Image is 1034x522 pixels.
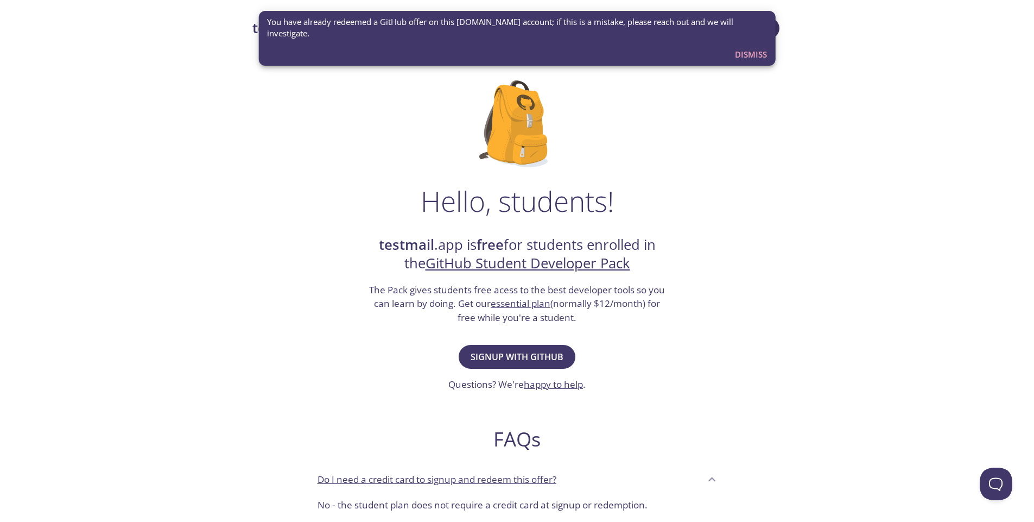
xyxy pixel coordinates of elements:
[368,283,667,325] h3: The Pack gives students free acess to the best developer tools so you can learn by doing. Get our...
[318,498,717,512] p: No - the student plan does not require a credit card at signup or redemption.
[267,16,767,40] span: You have already redeemed a GitHub offer on this [DOMAIN_NAME] account; if this is a mistake, ple...
[524,378,583,391] a: happy to help
[309,494,726,521] div: Do I need a credit card to signup and redeem this offer?
[735,47,767,61] span: Dismiss
[252,19,551,37] a: testmail.app
[309,427,726,451] h2: FAQs
[731,44,771,65] button: Dismiss
[459,345,575,369] button: Signup with GitHub
[368,236,667,273] h2: .app is for students enrolled in the
[477,235,504,254] strong: free
[479,80,555,167] img: github-student-backpack.png
[318,473,556,487] p: Do I need a credit card to signup and redeem this offer?
[379,235,434,254] strong: testmail
[448,378,586,392] h3: Questions? We're .
[471,349,563,364] span: Signup with GitHub
[309,464,726,494] div: Do I need a credit card to signup and redeem this offer?
[252,18,308,37] strong: testmail
[426,254,630,273] a: GitHub Student Developer Pack
[491,297,550,310] a: essential plan
[421,185,614,217] h1: Hello, students!
[980,468,1012,500] iframe: Help Scout Beacon - Open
